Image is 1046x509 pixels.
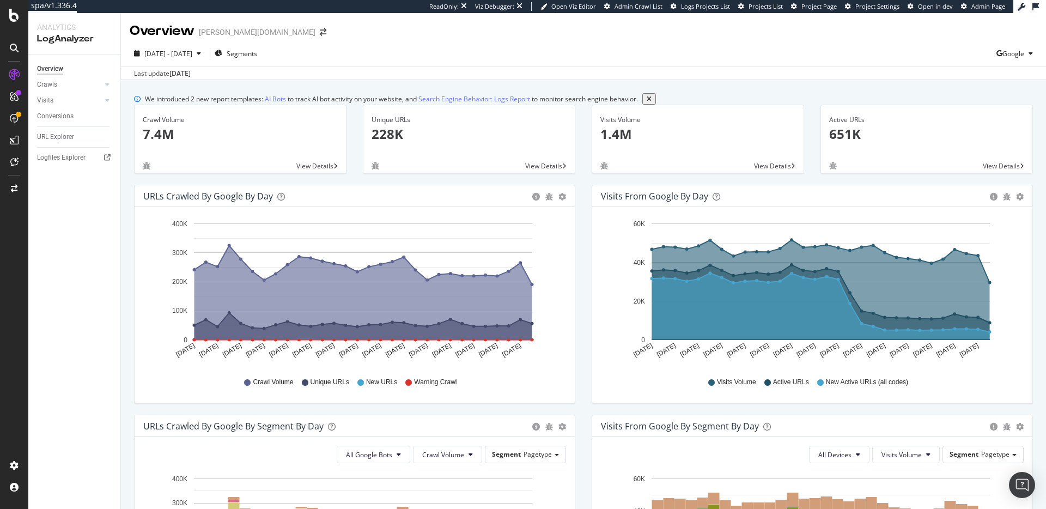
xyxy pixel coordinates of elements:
[809,446,869,463] button: All Devices
[346,450,392,459] span: All Google Bots
[725,342,747,359] text: [DATE]
[749,342,770,359] text: [DATE]
[37,63,63,75] div: Overview
[172,307,187,315] text: 100K
[37,63,113,75] a: Overview
[600,125,795,143] p: 1.4M
[143,191,273,202] div: URLs Crawled by Google by day
[881,450,922,459] span: Visits Volume
[265,93,286,105] a: AI Bots
[130,45,205,62] button: [DATE] - [DATE]
[172,220,187,228] text: 400K
[408,342,429,359] text: [DATE]
[1009,472,1035,498] div: Open Intercom Messenger
[738,2,783,11] a: Projects List
[384,342,406,359] text: [DATE]
[551,2,596,10] span: Open Viz Editor
[37,152,86,163] div: Logfiles Explorer
[361,342,382,359] text: [DATE]
[829,125,1024,143] p: 651K
[826,378,908,387] span: New Active URLs (all codes)
[634,220,645,228] text: 60K
[227,49,257,58] span: Segments
[184,336,187,344] text: 0
[818,342,840,359] text: [DATE]
[540,2,596,11] a: Open Viz Editor
[37,22,112,33] div: Analytics
[971,2,1005,10] span: Admin Page
[749,2,783,10] span: Projects List
[634,259,645,266] text: 40K
[311,378,349,387] span: Unique URLs
[37,131,74,143] div: URL Explorer
[253,378,293,387] span: Crawl Volume
[671,2,730,11] a: Logs Projects List
[600,115,795,125] div: Visits Volume
[961,2,1005,11] a: Admin Page
[37,152,113,163] a: Logfiles Explorer
[174,342,196,359] text: [DATE]
[144,49,192,58] span: [DATE] - [DATE]
[37,95,102,106] a: Visits
[634,298,645,305] text: 20K
[601,191,708,202] div: Visits from Google by day
[829,162,837,169] div: bug
[296,161,333,171] span: View Details
[1016,423,1024,431] div: gear
[791,2,837,11] a: Project Page
[134,69,191,78] div: Last update
[935,342,957,359] text: [DATE]
[172,249,187,257] text: 300K
[337,446,410,463] button: All Google Bots
[320,28,326,36] div: arrow-right-arrow-left
[889,342,910,359] text: [DATE]
[558,423,566,431] div: gear
[958,342,980,359] text: [DATE]
[215,45,257,62] button: Segments
[37,111,74,122] div: Conversions
[169,69,191,78] div: [DATE]
[615,2,662,10] span: Admin Crawl List
[143,162,150,169] div: bug
[983,161,1020,171] span: View Details
[773,378,809,387] span: Active URLs
[414,378,457,387] span: Warning Crawl
[501,342,522,359] text: [DATE]
[642,93,656,105] button: close banner
[199,27,315,38] div: [PERSON_NAME][DOMAIN_NAME]
[422,450,464,459] span: Crawl Volume
[143,216,566,367] svg: A chart.
[37,79,57,90] div: Crawls
[601,216,1024,367] div: A chart.
[679,342,701,359] text: [DATE]
[545,423,553,431] div: bug
[532,423,540,431] div: circle-info
[754,161,791,171] span: View Details
[372,125,567,143] p: 228K
[981,450,1009,459] span: Pagetype
[681,2,730,10] span: Logs Projects List
[795,342,817,359] text: [DATE]
[245,342,266,359] text: [DATE]
[366,378,397,387] span: New URLs
[601,421,759,432] div: Visits from Google By Segment By Day
[172,499,187,507] text: 300K
[418,93,530,105] a: Search Engine Behavior: Logs Report
[702,342,724,359] text: [DATE]
[37,95,53,106] div: Visits
[632,342,654,359] text: [DATE]
[872,446,940,463] button: Visits Volume
[990,423,998,431] div: circle-info
[314,342,336,359] text: [DATE]
[911,342,933,359] text: [DATE]
[996,45,1037,62] button: Google
[1016,193,1024,201] div: gear
[372,162,379,169] div: bug
[545,193,553,201] div: bug
[429,2,459,11] div: ReadOnly:
[1003,423,1011,431] div: bug
[604,2,662,11] a: Admin Crawl List
[267,342,289,359] text: [DATE]
[431,342,453,359] text: [DATE]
